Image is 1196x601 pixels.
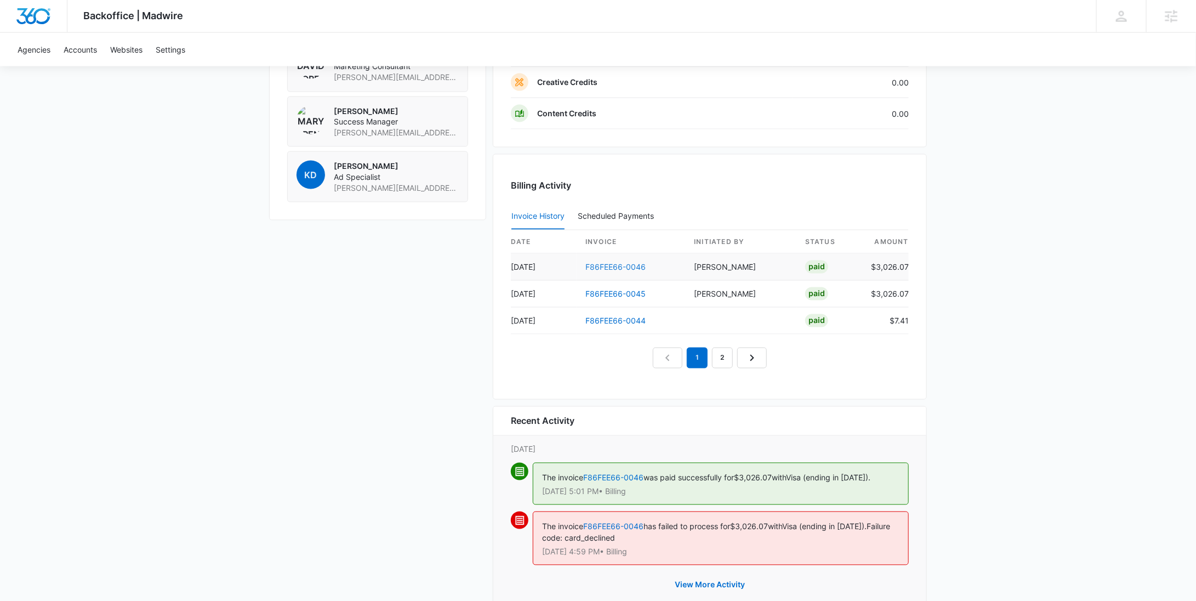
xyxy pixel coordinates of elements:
td: [DATE] [511,254,577,281]
a: Websites [104,33,149,66]
span: $3,026.07 [734,473,772,483]
h6: Recent Activity [511,415,574,428]
td: [PERSON_NAME] [685,254,796,281]
th: Initiated By [685,230,796,254]
a: Agencies [11,33,57,66]
h3: Billing Activity [511,179,909,192]
p: [DATE] [511,444,909,455]
th: status [796,230,862,254]
p: [DATE] 4:59 PM • Billing [542,548,899,556]
div: Paid [805,314,828,327]
div: Paid [805,287,828,300]
nav: Pagination [653,348,767,368]
span: has failed to process for [643,522,730,531]
td: 0.00 [793,98,909,129]
p: [DATE] 5:01 PM • Billing [542,488,899,496]
p: [PERSON_NAME] [334,161,459,172]
th: date [511,230,577,254]
td: [DATE] [511,308,577,334]
span: [PERSON_NAME][EMAIL_ADDRESS][PERSON_NAME][DOMAIN_NAME] [334,72,459,83]
span: $3,026.07 [730,522,768,531]
span: [PERSON_NAME][EMAIL_ADDRESS][PERSON_NAME][DOMAIN_NAME] [334,127,459,138]
th: invoice [577,230,685,254]
span: was paid successfully for [643,473,734,483]
em: 1 [687,348,708,368]
span: Ad Specialist [334,172,459,183]
div: Paid [805,260,828,274]
span: The invoice [542,473,583,483]
img: Mary Brenton [297,106,325,134]
a: Settings [149,33,192,66]
a: F86FEE66-0044 [585,316,646,326]
span: KD [297,161,325,189]
p: Creative Credits [537,77,597,88]
p: Content Credits [537,108,596,119]
a: F86FEE66-0045 [585,290,646,299]
span: Backoffice | Madwire [84,10,184,21]
span: Marketing Consultant [334,61,459,72]
td: $7.41 [862,308,909,334]
span: Success Manager [334,116,459,127]
div: Scheduled Payments [578,212,658,220]
td: [DATE] [511,281,577,308]
a: F86FEE66-0046 [583,522,643,531]
td: $3,026.07 [862,281,909,308]
span: The invoice [542,522,583,531]
td: [PERSON_NAME] [685,281,796,308]
button: View More Activity [664,572,756,598]
p: [PERSON_NAME] [334,106,459,117]
a: Page 2 [712,348,733,368]
th: amount [862,230,909,254]
a: F86FEE66-0046 [585,263,646,272]
a: Accounts [57,33,104,66]
td: $3,026.07 [862,254,909,281]
span: [PERSON_NAME][EMAIL_ADDRESS][PERSON_NAME][DOMAIN_NAME] [334,183,459,194]
span: with [768,522,782,531]
span: Visa (ending in [DATE]). [782,522,867,531]
span: with [772,473,786,483]
button: Invoice History [511,203,565,230]
a: F86FEE66-0046 [583,473,643,483]
td: 0.00 [793,67,909,98]
span: Visa (ending in [DATE]). [786,473,870,483]
a: Next Page [737,348,767,368]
